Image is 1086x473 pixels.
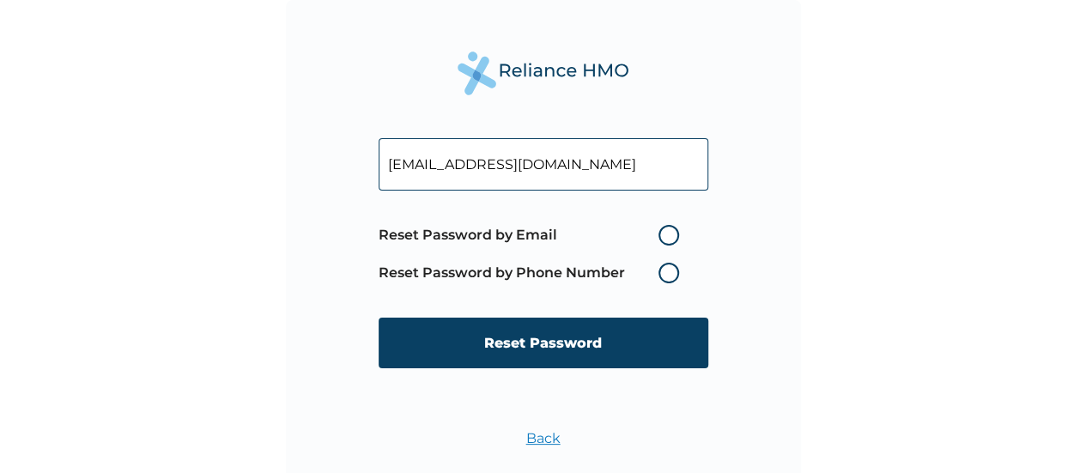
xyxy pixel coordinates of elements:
[379,263,688,283] label: Reset Password by Phone Number
[458,52,629,95] img: Reliance Health's Logo
[379,225,688,246] label: Reset Password by Email
[379,318,708,368] input: Reset Password
[379,216,688,292] span: Password reset method
[526,430,561,446] a: Back
[379,138,708,191] input: Your Enrollee ID or Email Address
